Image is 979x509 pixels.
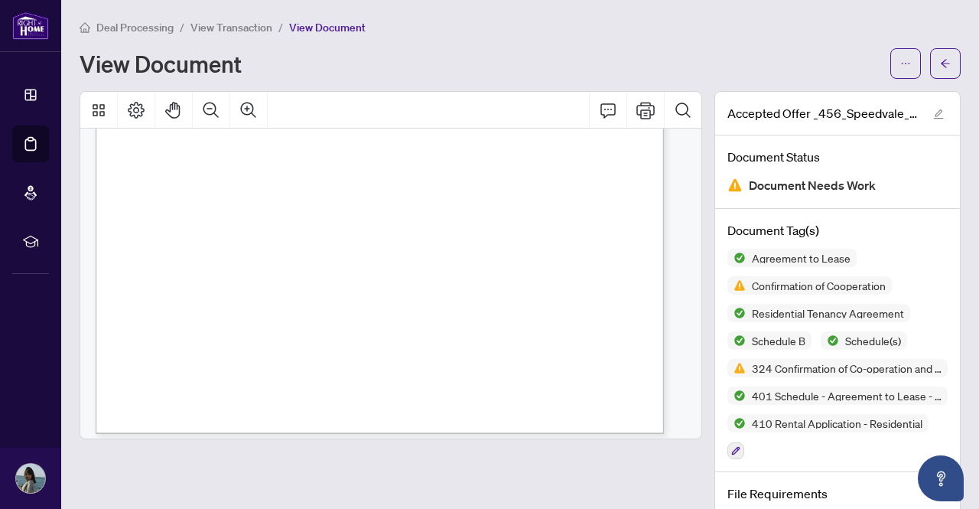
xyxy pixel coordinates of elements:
[940,58,951,69] span: arrow-left
[727,276,746,295] img: Status Icon
[727,304,746,322] img: Status Icon
[289,21,366,34] span: View Document
[96,21,174,34] span: Deal Processing
[278,18,283,36] li: /
[727,178,743,193] img: Document Status
[746,253,857,263] span: Agreement to Lease
[727,414,746,432] img: Status Icon
[727,387,746,405] img: Status Icon
[727,249,746,267] img: Status Icon
[727,331,746,350] img: Status Icon
[727,485,948,503] h4: File Requirements
[749,175,876,196] span: Document Needs Work
[190,21,272,34] span: View Transaction
[12,11,49,40] img: logo
[180,18,184,36] li: /
[746,335,811,346] span: Schedule B
[933,109,944,119] span: edit
[746,308,910,318] span: Residential Tenancy Agreement
[727,104,919,122] span: Accepted Offer _456_Speedvale__Basempdf_[DATE] 10_32_34.pdf
[746,363,948,374] span: 324 Confirmation of Co-operation and Representation - Tenant/Landlord
[727,148,948,166] h4: Document Status
[821,331,839,350] img: Status Icon
[727,359,746,377] img: Status Icon
[839,335,907,346] span: Schedule(s)
[80,51,242,76] h1: View Document
[727,221,948,240] h4: Document Tag(s)
[746,280,892,291] span: Confirmation of Cooperation
[16,464,45,493] img: Profile Icon
[746,418,929,429] span: 410 Rental Application - Residential
[80,22,90,33] span: home
[900,58,911,69] span: ellipsis
[746,390,948,401] span: 401 Schedule - Agreement to Lease - Residential
[918,455,964,501] button: Open asap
